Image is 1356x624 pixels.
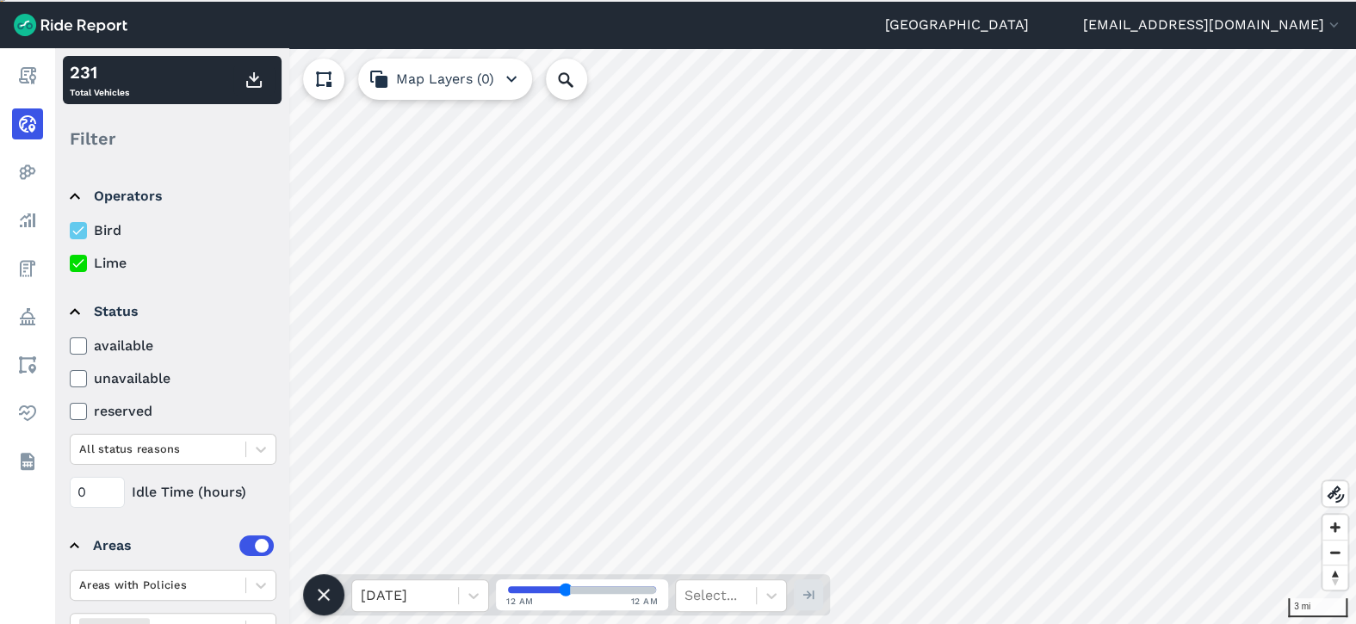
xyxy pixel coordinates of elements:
[506,595,534,608] span: 12 AM
[70,522,274,570] summary: Areas
[12,205,43,236] a: Analyze
[1083,15,1342,35] button: [EMAIL_ADDRESS][DOMAIN_NAME]
[1,1,2,2] button: Previous
[1322,540,1347,565] button: Zoom out
[1322,565,1347,590] button: Reset bearing to north
[93,535,274,556] div: Areas
[14,14,127,36] img: Ride Report
[70,172,274,220] summary: Operators
[12,398,43,429] a: Health
[631,595,659,608] span: 12 AM
[12,349,43,380] a: Areas
[70,401,276,422] label: reserved
[70,59,129,101] div: Total Vehicles
[12,60,43,91] a: Report
[885,15,1029,35] a: [GEOGRAPHIC_DATA]
[358,59,532,100] button: Map Layers (0)
[70,477,276,508] div: Idle Time (hours)
[12,253,43,284] a: Fees
[70,368,276,389] label: unavailable
[70,220,276,241] label: Bird
[1288,598,1347,617] div: 3 mi
[12,157,43,188] a: Heatmaps
[2,1,3,2] button: Forward
[1322,515,1347,540] button: Zoom in
[12,446,43,477] a: Datasets
[12,108,43,139] a: Realtime
[70,253,276,274] label: Lime
[546,59,615,100] input: Search Location or Vehicles
[12,301,43,332] a: Policy
[70,336,276,356] label: available
[70,287,274,336] summary: Status
[63,112,282,165] div: Filter
[70,59,129,85] div: 231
